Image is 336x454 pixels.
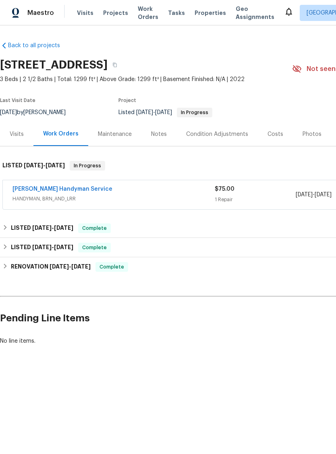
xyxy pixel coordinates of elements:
span: Project [118,98,136,103]
span: In Progress [178,110,212,115]
div: Condition Adjustments [186,130,248,138]
span: [DATE] [32,244,52,250]
span: - [32,244,73,250]
span: Properties [195,9,226,17]
span: Listed [118,110,212,115]
div: Costs [268,130,283,138]
div: Visits [10,130,24,138]
span: - [296,191,332,199]
span: [DATE] [54,225,73,231]
span: HANDYMAN, BRN_AND_LRR [12,195,215,203]
span: Complete [79,224,110,232]
span: [DATE] [54,244,73,250]
div: Work Orders [43,130,79,138]
span: Work Orders [138,5,158,21]
span: [DATE] [136,110,153,115]
span: Projects [103,9,128,17]
span: Geo Assignments [236,5,274,21]
span: - [24,162,65,168]
span: [DATE] [50,264,69,269]
span: [DATE] [155,110,172,115]
h6: LISTED [11,243,73,252]
span: - [32,225,73,231]
div: Photos [303,130,321,138]
span: - [136,110,172,115]
span: Complete [96,263,127,271]
a: [PERSON_NAME] Handyman Service [12,186,112,192]
span: Tasks [168,10,185,16]
h6: LISTED [11,223,73,233]
span: Maestro [27,9,54,17]
span: In Progress [71,162,104,170]
span: - [50,264,91,269]
span: [DATE] [46,162,65,168]
span: [DATE] [71,264,91,269]
span: [DATE] [296,192,313,198]
span: [DATE] [24,162,43,168]
button: Copy Address [108,58,122,72]
div: Maintenance [98,130,132,138]
span: [DATE] [315,192,332,198]
div: Notes [151,130,167,138]
h6: RENOVATION [11,262,91,272]
span: $75.00 [215,186,234,192]
div: 1 Repair [215,196,296,204]
span: [DATE] [32,225,52,231]
span: Complete [79,244,110,252]
span: Visits [77,9,93,17]
h6: LISTED [2,161,65,171]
